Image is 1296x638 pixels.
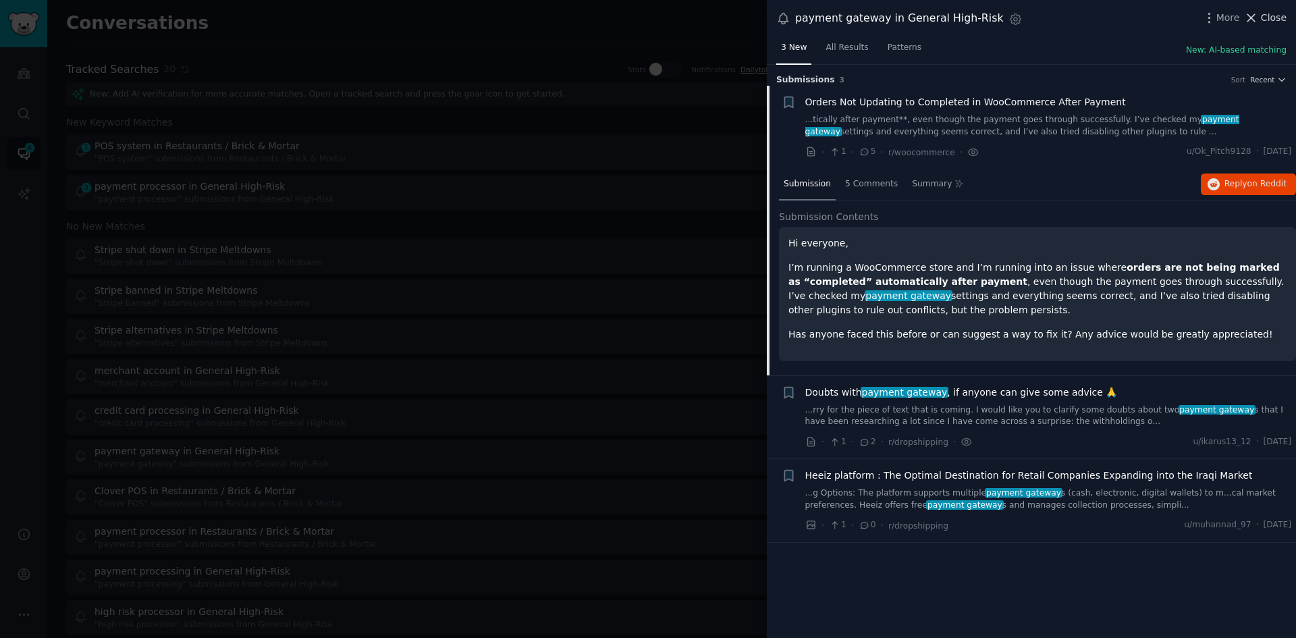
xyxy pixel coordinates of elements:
button: Recent [1250,75,1287,84]
span: · [821,435,824,449]
span: Recent [1250,75,1274,84]
span: [DATE] [1264,519,1291,531]
span: · [953,435,956,449]
span: r/dropshipping [888,437,948,447]
span: 5 Comments [845,178,898,190]
span: · [1256,436,1259,448]
span: payment gateway [1179,405,1255,415]
span: · [1256,519,1259,531]
a: ...rry for the piece of text that is coming. I would like you to clarify some doubts about twopay... [805,404,1292,428]
span: r/woocommerce [888,148,955,157]
span: · [881,519,884,533]
p: I’m running a WooCommerce store and I’m running into an issue where , even though the payment goe... [788,261,1287,317]
span: payment gateway [805,115,1239,136]
span: 3 [840,76,844,84]
span: 3 New [781,42,807,54]
span: Summary [912,178,952,190]
span: 5 [859,146,875,158]
span: u/Ok_Pitch9128 [1187,146,1251,158]
span: · [881,145,884,159]
span: 0 [859,519,875,531]
span: · [1256,146,1259,158]
span: 2 [859,436,875,448]
span: More [1216,11,1240,25]
a: ...tically after payment**, even though the payment goes through successfully. I’ve checked mypay... [805,114,1292,138]
a: Orders Not Updating to Completed in WooCommerce After Payment [805,95,1126,109]
span: Submission [784,178,831,190]
span: payment gateway [865,290,952,301]
span: on Reddit [1247,179,1287,188]
a: All Results [821,37,873,65]
span: · [851,435,854,449]
span: [DATE] [1264,146,1291,158]
span: u/ikarus13_12 [1193,436,1251,448]
a: 3 New [776,37,811,65]
div: payment gateway in General High-Risk [795,10,1004,27]
span: All Results [826,42,868,54]
span: · [821,519,824,533]
a: ...g Options: The platform supports multiplepayment gateways (cash, electronic, digital wallets) ... [805,487,1292,511]
span: · [821,145,824,159]
button: More [1202,11,1240,25]
span: payment gateway [861,387,948,398]
span: · [851,145,854,159]
span: [DATE] [1264,436,1291,448]
span: Submission Contents [779,210,879,224]
a: Heeiz platform : The Optimal Destination for Retail Companies Expanding into the Iraqi Market [805,469,1253,483]
span: Reply [1224,178,1287,190]
strong: orders are not being marked as “completed” automatically after payment [788,262,1280,287]
span: Doubts with , if anyone can give some advice 🙏 [805,386,1118,400]
p: Hi everyone, [788,236,1287,250]
span: Submission s [776,74,835,86]
button: New: AI-based matching [1186,45,1287,57]
button: Replyon Reddit [1201,174,1296,195]
span: payment gateway [926,500,1003,510]
span: · [960,145,963,159]
span: 1 [829,519,846,531]
a: Patterns [883,37,926,65]
span: · [881,435,884,449]
span: r/dropshipping [888,521,948,531]
span: 1 [829,436,846,448]
span: Close [1261,11,1287,25]
p: Has anyone faced this before or can suggest a way to fix it? Any advice would be greatly apprecia... [788,327,1287,342]
span: Patterns [888,42,921,54]
div: Sort [1231,75,1246,84]
span: 1 [829,146,846,158]
a: Doubts withpayment gateway, if anyone can give some advice 🙏 [805,386,1118,400]
span: payment gateway [985,488,1062,498]
button: Close [1244,11,1287,25]
span: u/muhannad_97 [1184,519,1251,531]
span: · [851,519,854,533]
